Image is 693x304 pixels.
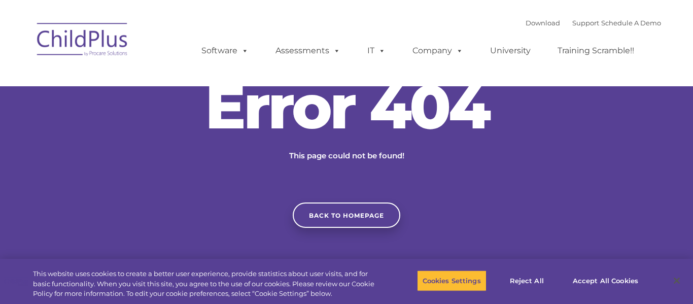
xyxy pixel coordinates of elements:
[572,19,599,27] a: Support
[666,269,688,292] button: Close
[265,41,351,61] a: Assessments
[495,270,559,291] button: Reject All
[33,269,381,299] div: This website uses cookies to create a better user experience, provide statistics about user visit...
[32,16,133,66] img: ChildPlus by Procare Solutions
[357,41,396,61] a: IT
[526,19,560,27] a: Download
[191,41,259,61] a: Software
[402,41,473,61] a: Company
[567,270,644,291] button: Accept All Cookies
[194,76,499,137] h2: Error 404
[293,202,400,228] a: Back to homepage
[601,19,661,27] a: Schedule A Demo
[417,270,487,291] button: Cookies Settings
[547,41,644,61] a: Training Scramble!!
[480,41,541,61] a: University
[240,150,453,162] p: This page could not be found!
[526,19,661,27] font: |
